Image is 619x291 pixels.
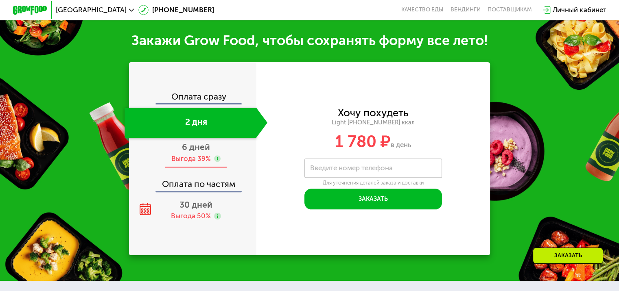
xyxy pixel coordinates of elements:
[533,248,603,264] div: Заказать
[488,7,532,13] div: поставщикам
[179,200,212,210] span: 30 дней
[130,92,256,103] div: Оплата сразу
[56,7,127,13] span: [GEOGRAPHIC_DATA]
[130,171,256,191] div: Оплата по частям
[451,7,481,13] a: Вендинги
[553,5,606,15] div: Личный кабинет
[401,7,444,13] a: Качество еды
[171,211,211,221] div: Выгода 50%
[182,142,210,152] span: 6 дней
[338,108,408,117] div: Хочу похудеть
[335,132,391,151] span: 1 780 ₽
[138,5,214,15] a: [PHONE_NUMBER]
[304,180,442,186] div: Для уточнения деталей заказа и доставки
[304,189,442,209] button: Заказать
[171,154,210,163] div: Выгода 39%
[256,119,490,126] div: Light [PHONE_NUMBER] ккал
[310,166,393,171] label: Введите номер телефона
[391,141,411,149] span: в день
